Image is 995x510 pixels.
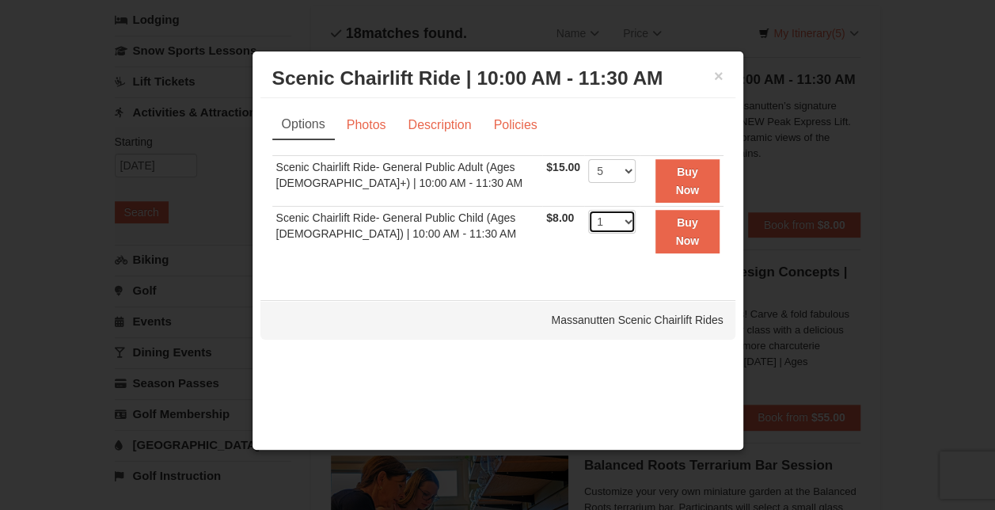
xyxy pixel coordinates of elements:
strong: Buy Now [675,216,699,246]
div: Massanutten Scenic Chairlift Rides [260,300,735,340]
span: $15.00 [546,161,580,173]
a: Policies [483,110,547,140]
button: Buy Now [655,159,720,203]
span: $8.00 [546,211,574,224]
td: Scenic Chairlift Ride- General Public Child (Ages [DEMOGRAPHIC_DATA]) | 10:00 AM - 11:30 AM [272,207,543,257]
a: Photos [336,110,397,140]
button: Buy Now [655,210,720,253]
h3: Scenic Chairlift Ride | 10:00 AM - 11:30 AM [272,67,723,90]
strong: Buy Now [675,166,699,196]
button: × [714,68,723,84]
a: Description [397,110,481,140]
a: Options [272,110,335,140]
td: Scenic Chairlift Ride- General Public Adult (Ages [DEMOGRAPHIC_DATA]+) | 10:00 AM - 11:30 AM [272,156,543,207]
